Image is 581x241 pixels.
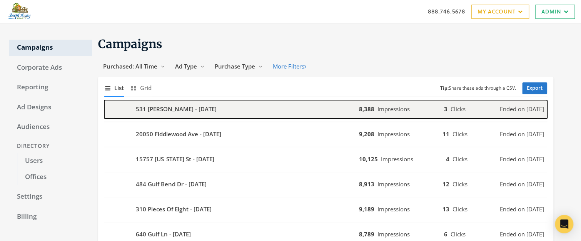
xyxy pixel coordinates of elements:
a: My Account [471,5,529,19]
b: Tip: [440,85,449,91]
button: Purchased: All Time [98,59,170,74]
span: Clicks [452,155,467,163]
img: Adwerx [6,2,33,21]
b: 11 [442,130,449,138]
b: 15757 [US_STATE] St - [DATE] [136,155,214,164]
b: 9,189 [359,205,374,213]
span: Impressions [377,180,410,188]
span: Ended on [DATE] [500,130,544,139]
a: Reporting [9,79,92,95]
b: 310 Pieces Of Eight - [DATE] [136,205,212,214]
button: 310 Pieces Of Eight - [DATE]9,189Impressions13ClicksEnded on [DATE] [104,200,547,219]
span: Ended on [DATE] [500,105,544,114]
b: 10,125 [359,155,378,163]
b: 13 [442,205,449,213]
span: Impressions [377,205,410,213]
a: Offices [17,169,92,185]
span: Impressions [377,105,410,113]
b: 9,208 [359,130,374,138]
a: Users [17,153,92,169]
a: Campaigns [9,40,92,56]
a: 888.746.5678 [428,7,465,15]
b: 20050 Fiddlewood Ave - [DATE] [136,130,221,139]
a: Billing [9,209,92,225]
span: Clicks [452,130,467,138]
small: Share these ads through a CSV. [440,85,516,92]
span: List [114,84,124,92]
span: Campaigns [98,37,162,51]
button: 20050 Fiddlewood Ave - [DATE]9,208Impressions11ClicksEnded on [DATE] [104,125,547,144]
a: Settings [9,189,92,205]
b: 4 [446,155,449,163]
span: Ended on [DATE] [500,205,544,214]
a: Corporate Ads [9,60,92,76]
b: 531 [PERSON_NAME] - [DATE] [136,105,217,114]
b: 8,789 [359,230,374,238]
button: Ad Type [170,59,210,74]
b: 640 Gulf Ln - [DATE] [136,230,191,239]
div: Open Intercom Messenger [555,215,573,233]
button: More Filters [268,59,311,74]
span: Clicks [452,205,467,213]
span: Ad Type [175,62,197,70]
b: 12 [442,180,449,188]
span: Clicks [452,180,467,188]
button: 531 [PERSON_NAME] - [DATE]8,388Impressions3ClicksEnded on [DATE] [104,100,547,119]
a: Ad Designs [9,99,92,115]
b: 3 [444,105,447,113]
span: Ended on [DATE] [500,180,544,189]
a: Export [522,82,547,94]
button: Grid [130,80,152,96]
span: Impressions [377,130,410,138]
span: Ended on [DATE] [500,230,544,239]
span: Grid [140,84,152,92]
span: Clicks [451,105,466,113]
button: List [104,80,124,96]
span: Clicks [451,230,466,238]
a: Admin [535,5,575,19]
b: 8,388 [359,105,374,113]
a: Audiences [9,119,92,135]
button: 15757 [US_STATE] St - [DATE]10,125Impressions4ClicksEnded on [DATE] [104,150,547,169]
span: Impressions [377,230,410,238]
div: Directory [9,139,92,153]
b: 8,913 [359,180,374,188]
span: Ended on [DATE] [500,155,544,164]
button: 484 Gulf Bend Dr - [DATE]8,913Impressions12ClicksEnded on [DATE] [104,175,547,194]
span: Purchased: All Time [103,62,157,70]
b: 484 Gulf Bend Dr - [DATE] [136,180,207,189]
span: Purchase Type [215,62,255,70]
b: 6 [444,230,447,238]
span: Impressions [381,155,413,163]
button: Purchase Type [210,59,268,74]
